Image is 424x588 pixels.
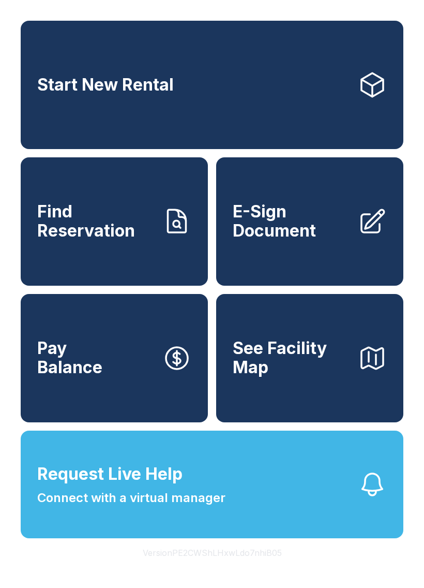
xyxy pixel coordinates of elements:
span: E-Sign Document [233,202,350,240]
span: Connect with a virtual manager [37,489,225,507]
span: Start New Rental [37,76,174,95]
a: Find Reservation [21,157,208,286]
a: E-Sign Document [216,157,403,286]
span: Pay Balance [37,339,102,377]
button: VersionPE2CWShLHxwLdo7nhiB05 [134,538,290,567]
span: Find Reservation [37,202,154,240]
a: Start New Rental [21,21,403,149]
span: Request Live Help [37,462,183,487]
button: Request Live HelpConnect with a virtual manager [21,431,403,538]
a: PayBalance [21,294,208,422]
span: See Facility Map [233,339,350,377]
button: See Facility Map [216,294,403,422]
